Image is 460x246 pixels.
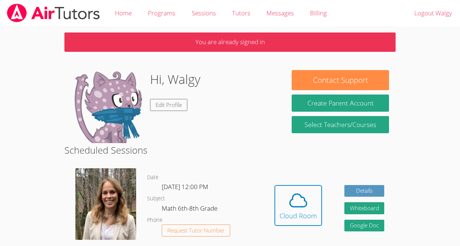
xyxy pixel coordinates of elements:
[344,185,385,197] a: Details
[150,70,201,89] h1: Hi, Walgy
[162,224,230,237] button: Request Tutor Number
[6,4,101,22] img: airtutors_banner-c4298cdbf04f3fff15de1276eac7730deb9818008684d7c2e4769d2f7ddbe033.png
[147,173,158,182] dt: Date
[162,182,208,191] span: [DATE] 12:00 PM
[64,32,396,52] p: You are already signed in
[292,70,389,90] button: Contact Support
[266,9,294,17] span: Messages
[292,116,389,133] a: Select Teachers/Courses
[75,168,136,240] img: avatar.png
[147,194,165,203] dt: Subject
[150,99,187,111] a: Edit Profile
[292,95,389,112] button: Create Parent Account
[344,220,385,232] a: Google Doc
[147,216,162,225] dt: Phone
[274,185,322,226] button: Cloud Room
[344,202,385,214] button: Whiteboard
[167,228,225,233] span: Request Tutor Number
[162,203,219,216] dd: Math 6th-8th Grade
[71,70,144,143] img: default.png
[64,143,396,157] h2: Scheduled Sessions
[280,211,317,221] div: Cloud Room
